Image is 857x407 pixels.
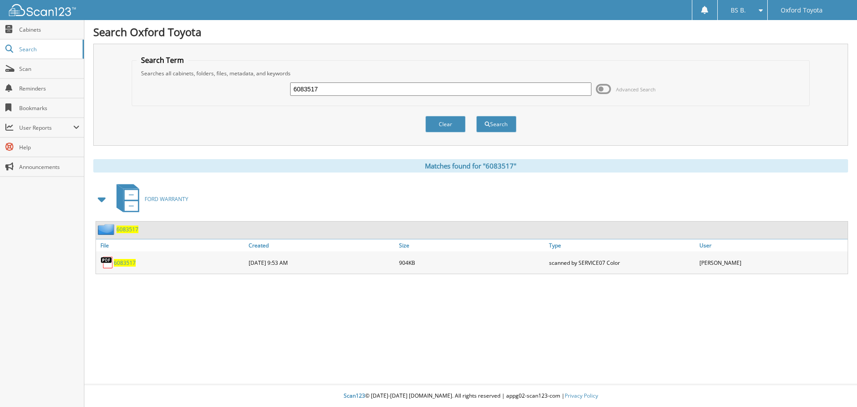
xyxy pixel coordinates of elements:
div: Searches all cabinets, folders, files, metadata, and keywords [137,70,805,77]
button: Search [476,116,516,132]
a: Size [397,239,547,251]
span: Cabinets [19,26,79,33]
span: FORD WARRANTY [145,195,188,203]
iframe: Chat Widget [812,364,857,407]
div: [PERSON_NAME] [697,254,848,271]
a: File [96,239,246,251]
div: Matches found for "6083517" [93,159,848,173]
span: Scan [19,65,79,73]
span: Search [19,45,78,53]
div: © [DATE]-[DATE] [DOMAIN_NAME]. All rights reserved | appg02-scan123-com | [84,385,857,407]
legend: Search Term [137,55,188,65]
img: folder2.png [98,224,116,235]
div: 904KB [397,254,547,271]
span: Bookmarks [19,104,79,112]
a: Created [246,239,397,251]
img: PDF.png [100,256,114,269]
a: User [697,239,848,251]
span: Help [19,144,79,151]
span: Oxford Toyota [781,8,823,13]
button: Clear [425,116,466,132]
span: Scan123 [344,392,365,399]
a: Privacy Policy [565,392,598,399]
a: 6083517 [114,259,136,267]
img: scan123-logo-white.svg [9,4,76,16]
span: Reminders [19,85,79,92]
div: scanned by SERVICE07 Color [547,254,697,271]
a: FORD WARRANTY [111,181,188,217]
span: BS B. [731,8,746,13]
span: Announcements [19,163,79,171]
div: [DATE] 9:53 AM [246,254,397,271]
h1: Search Oxford Toyota [93,25,848,39]
a: 6083517 [116,226,138,233]
a: Type [547,239,697,251]
span: User Reports [19,124,73,132]
span: Advanced Search [616,86,656,93]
